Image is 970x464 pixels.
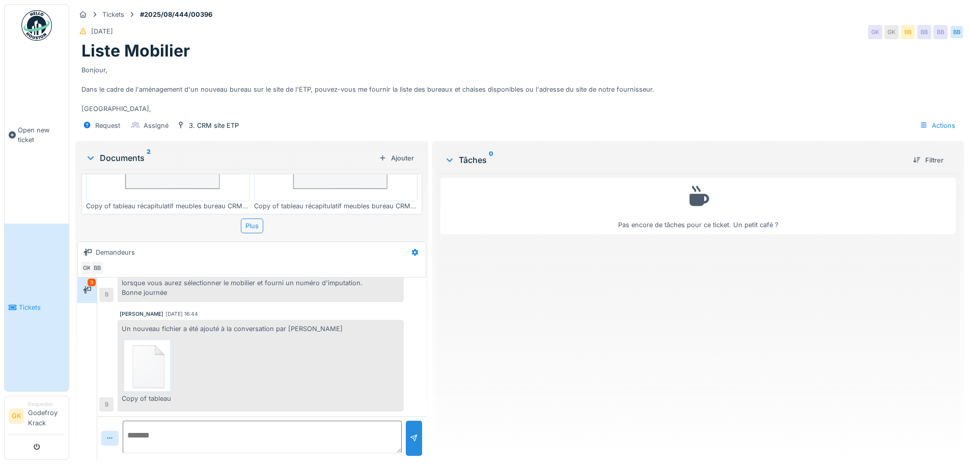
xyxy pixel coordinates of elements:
sup: 2 [147,152,151,164]
div: Copy of tableau récapitulatif meubles bureau CRMGROUP update_15042024.xlsx [254,201,418,211]
span: Open new ticket [18,125,65,145]
div: Copy of tableau récapitulatif meubles bureau CRMGROUP update_15042024.xlsx [86,201,250,211]
div: GK [868,25,882,39]
div: Copy of tableau récapitulatif meubles bureau CRMGROUP update_15042024.xlsx [122,394,173,403]
div: BB [933,25,948,39]
div: B [99,397,114,412]
div: BB [90,261,104,275]
div: Filtrer [909,153,948,167]
a: GK RequesterGodefroy Krack [9,400,65,434]
div: Documents [86,152,375,164]
a: Tickets [5,224,69,391]
li: GK [9,408,24,424]
div: Tickets [102,10,124,19]
div: Actions [915,118,960,133]
div: [DATE] [91,26,113,36]
div: Assigné [144,121,169,130]
div: [DATE] 16:44 [165,310,198,318]
h1: Liste Mobilier [81,41,190,61]
div: Plus [241,219,263,233]
div: Un nouveau fichier a été ajouté à la conversation par [PERSON_NAME] [118,320,404,412]
div: Requester [28,400,65,408]
div: GK [884,25,899,39]
div: BB [901,25,915,39]
div: 3. CRM site ETP [189,121,239,130]
div: Pas encore de tâches pour ce ticket. Un petit café ? [447,182,949,230]
div: Bonjour, Dans le cadre de l'aménagement d'un nouveau bureau sur le site de l'ETP, pouvez-vous me ... [81,61,958,114]
div: [PERSON_NAME] [120,310,163,318]
li: Godefroy Krack [28,400,65,432]
div: Tâches [445,154,905,166]
div: GK [80,261,94,275]
div: BB [917,25,931,39]
img: 84750757-fdcc6f00-afbb-11ea-908a-1074b026b06b.png [124,340,170,391]
div: Request [95,121,120,130]
strong: #2025/08/444/00396 [136,10,216,19]
div: Ajouter [375,151,418,165]
div: B [99,288,114,302]
sup: 0 [489,154,493,166]
img: Badge_color-CXgf-gQk.svg [21,10,52,41]
div: BB [950,25,964,39]
span: Tickets [19,303,65,312]
div: Demandeurs [96,248,135,257]
div: 3 [88,279,96,286]
a: Open new ticket [5,46,69,224]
